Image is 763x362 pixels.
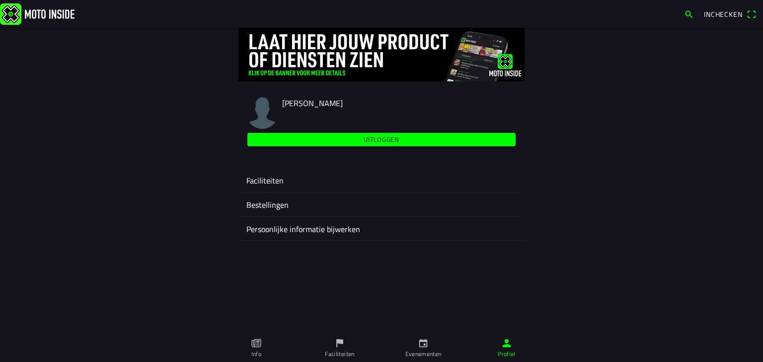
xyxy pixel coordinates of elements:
a: search [679,5,699,22]
span: [PERSON_NAME] [282,97,343,109]
img: 4Lg0uCZZgYSq9MW2zyHRs12dBiEH1AZVHKMOLPl0.jpg [238,28,525,81]
ion-icon: calendar [418,338,429,349]
a: Incheckenqr scanner [699,5,761,22]
ion-label: Profiel [498,350,516,359]
ion-icon: flag [334,338,345,349]
ion-label: Evenementen [405,350,442,359]
ion-icon: paper [251,338,262,349]
ion-icon: person [501,338,512,349]
ion-label: Persoonlijke informatie bijwerken [246,223,517,235]
ion-label: Bestellingen [246,199,517,211]
ion-button: Uitloggen [247,133,516,146]
img: moto-inside-avatar.png [246,97,278,129]
span: Inchecken [704,9,743,19]
ion-label: Faciliteiten [325,350,354,359]
ion-label: Faciliteiten [246,175,517,186]
ion-label: Info [251,350,261,359]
